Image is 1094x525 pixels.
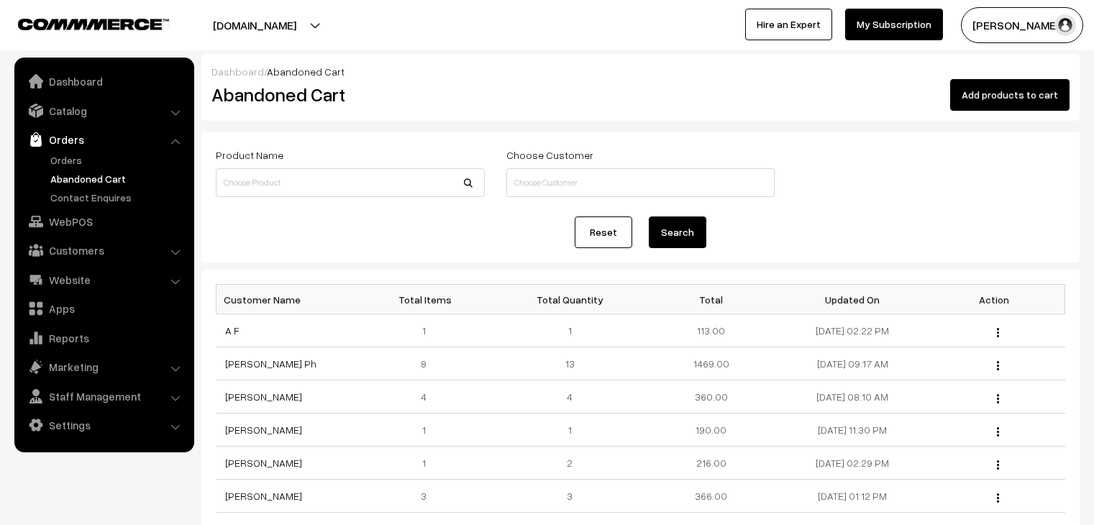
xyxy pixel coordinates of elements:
[18,412,189,438] a: Settings
[640,414,782,447] td: 190.00
[506,168,775,197] input: Choose Customer
[1054,14,1076,36] img: user
[47,190,189,205] a: Contact Enquires
[225,357,316,370] a: [PERSON_NAME] Ph
[267,65,345,78] span: Abandoned Cart
[845,9,943,40] a: My Subscription
[357,347,499,380] td: 8
[782,347,924,380] td: [DATE] 09:17 AM
[997,460,999,470] img: Menu
[997,361,999,370] img: Menu
[640,347,782,380] td: 1469.00
[225,457,302,469] a: [PERSON_NAME]
[924,285,1065,314] th: Action
[18,383,189,409] a: Staff Management
[357,380,499,414] td: 4
[499,380,641,414] td: 4
[216,147,283,163] label: Product Name
[18,98,189,124] a: Catalog
[499,447,641,480] td: 2
[211,65,264,78] a: Dashboard
[499,285,641,314] th: Total Quantity
[225,490,302,502] a: [PERSON_NAME]
[18,237,189,263] a: Customers
[640,480,782,513] td: 366.00
[640,285,782,314] th: Total
[575,216,632,248] a: Reset
[18,127,189,152] a: Orders
[640,447,782,480] td: 216.00
[499,314,641,347] td: 1
[745,9,832,40] a: Hire an Expert
[499,347,641,380] td: 13
[47,171,189,186] a: Abandoned Cart
[225,324,240,337] a: A F
[216,168,485,197] input: Choose Product
[506,147,593,163] label: Choose Customer
[357,285,499,314] th: Total Items
[997,394,999,403] img: Menu
[18,14,144,32] a: COMMMERCE
[782,447,924,480] td: [DATE] 02:29 PM
[997,427,999,437] img: Menu
[499,480,641,513] td: 3
[18,209,189,234] a: WebPOS
[225,391,302,403] a: [PERSON_NAME]
[18,68,189,94] a: Dashboard
[782,414,924,447] td: [DATE] 11:30 PM
[649,216,706,248] button: Search
[950,79,1070,111] button: Add products to cart
[782,480,924,513] td: [DATE] 01:12 PM
[18,296,189,321] a: Apps
[997,328,999,337] img: Menu
[225,424,302,436] a: [PERSON_NAME]
[782,380,924,414] td: [DATE] 08:10 AM
[47,152,189,168] a: Orders
[961,7,1083,43] button: [PERSON_NAME]…
[18,267,189,293] a: Website
[357,314,499,347] td: 1
[18,354,189,380] a: Marketing
[211,64,1070,79] div: /
[18,325,189,351] a: Reports
[782,314,924,347] td: [DATE] 02:22 PM
[357,480,499,513] td: 3
[357,447,499,480] td: 1
[997,493,999,503] img: Menu
[357,414,499,447] td: 1
[782,285,924,314] th: Updated On
[211,83,483,106] h2: Abandoned Cart
[640,380,782,414] td: 360.00
[640,314,782,347] td: 113.00
[163,7,347,43] button: [DOMAIN_NAME]
[216,285,358,314] th: Customer Name
[499,414,641,447] td: 1
[18,19,169,29] img: COMMMERCE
